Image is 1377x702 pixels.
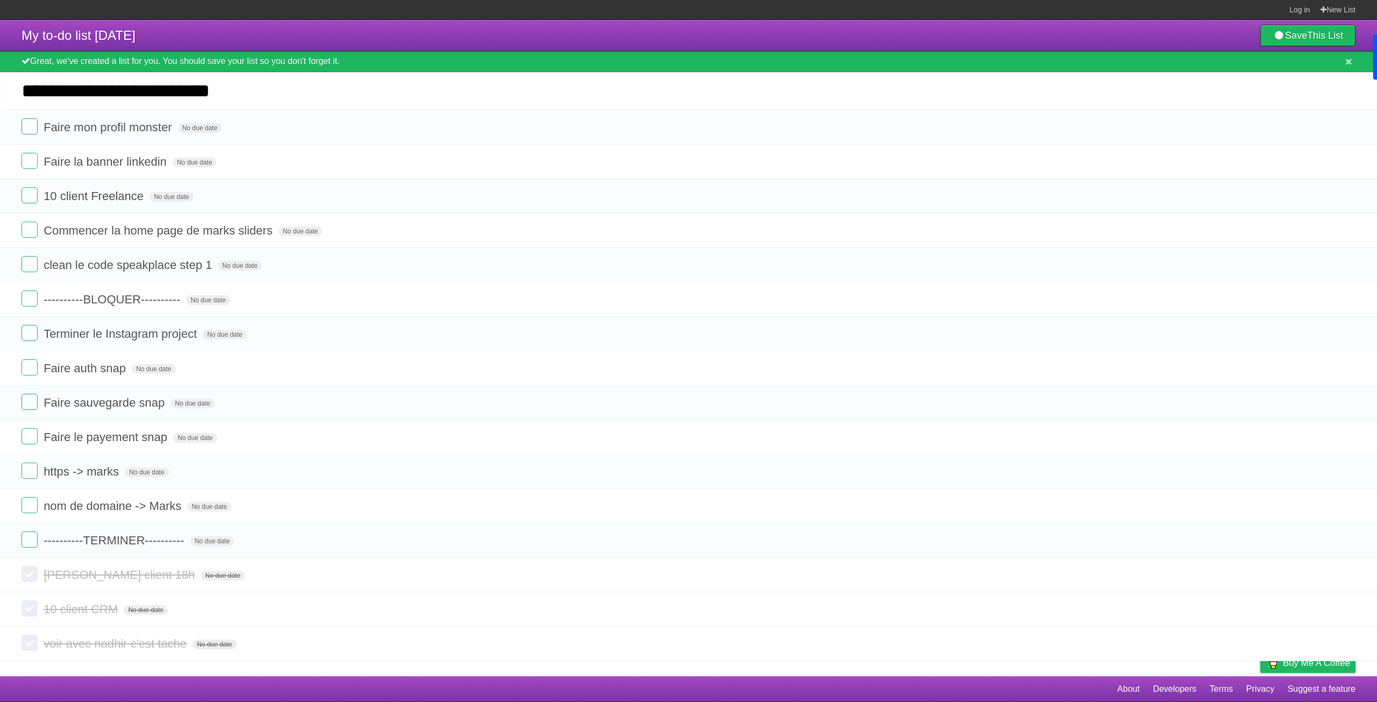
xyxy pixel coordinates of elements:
[22,187,38,203] label: Done
[44,465,122,478] span: https -> marks
[22,566,38,582] label: Done
[186,295,230,305] span: No due date
[173,158,216,167] span: No due date
[218,261,261,271] span: No due date
[279,226,322,236] span: No due date
[44,534,187,547] span: ----------TERMINER----------
[22,28,136,42] span: My to-do list [DATE]
[187,502,231,512] span: No due date
[44,224,275,237] span: Commencer la home page de marks sliders
[44,120,174,134] span: Faire mon profil monster
[1307,30,1343,41] b: This List
[193,640,236,649] span: No due date
[124,605,167,615] span: No due date
[22,325,38,341] label: Done
[44,396,167,409] span: Faire sauvegarde snap
[190,536,234,546] span: No due date
[22,531,38,548] label: Done
[22,256,38,272] label: Done
[44,499,184,513] span: nom de domaine -> Marks
[178,123,222,133] span: No due date
[44,155,169,168] span: Faire la banner linkedin
[1117,679,1140,699] a: About
[44,361,129,375] span: Faire auth snap
[1260,25,1355,46] a: SaveThis List
[201,571,244,580] span: No due date
[1246,679,1274,699] a: Privacy
[125,467,168,477] span: No due date
[1210,679,1233,699] a: Terms
[44,327,200,341] span: Terminer le Instagram project
[22,118,38,134] label: Done
[22,153,38,169] label: Done
[150,192,193,202] span: No due date
[44,637,189,650] span: voir avec nadhir c'est tache
[1153,679,1196,699] a: Developers
[22,428,38,444] label: Done
[44,189,146,203] span: 10 client Freelance
[22,635,38,651] label: Done
[22,600,38,616] label: Done
[44,293,183,306] span: ----------BLOQUER----------
[22,463,38,479] label: Done
[171,399,214,408] span: No due date
[1260,653,1355,673] a: Buy me a coffee
[44,258,215,272] span: clean le code speakplace step 1
[44,430,170,444] span: Faire le payement snap
[22,290,38,307] label: Done
[173,433,217,443] span: No due date
[1283,654,1350,672] span: Buy me a coffee
[1266,654,1280,672] img: Buy me a coffee
[22,394,38,410] label: Done
[203,330,246,339] span: No due date
[44,568,197,582] span: [PERSON_NAME] client 18h
[132,364,175,374] span: No due date
[22,222,38,238] label: Done
[1288,679,1355,699] a: Suggest a feature
[44,602,120,616] span: 10 client CRM
[22,359,38,375] label: Done
[22,497,38,513] label: Done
